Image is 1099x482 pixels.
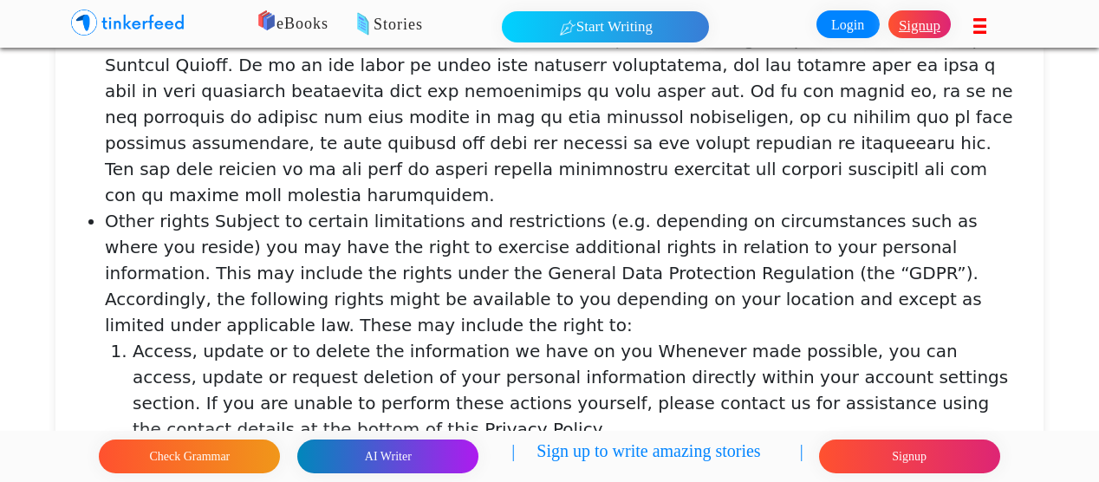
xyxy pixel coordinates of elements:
button: Start Writing [502,11,709,42]
button: AI Writer [297,440,478,473]
button: Signup [819,440,1000,473]
p: Stories [302,13,786,37]
a: Signup [888,10,952,38]
p: eBooks [234,12,718,36]
button: Check Grammar [99,440,280,473]
a: Login [816,10,880,38]
p: | Sign up to write amazing stories | [511,438,803,475]
li: Access, update or to delete the information we have on you Whenever made possible, you can access... [133,338,1022,442]
li: Other rights Subject to certain limitations and restrictions (e.g. depending on circumstances suc... [105,208,1022,338]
